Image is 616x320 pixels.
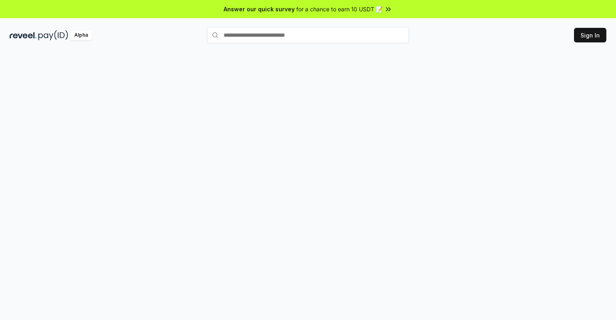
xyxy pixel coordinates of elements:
[574,28,606,42] button: Sign In
[224,5,295,13] span: Answer our quick survey
[10,30,37,40] img: reveel_dark
[70,30,92,40] div: Alpha
[38,30,68,40] img: pay_id
[296,5,383,13] span: for a chance to earn 10 USDT 📝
